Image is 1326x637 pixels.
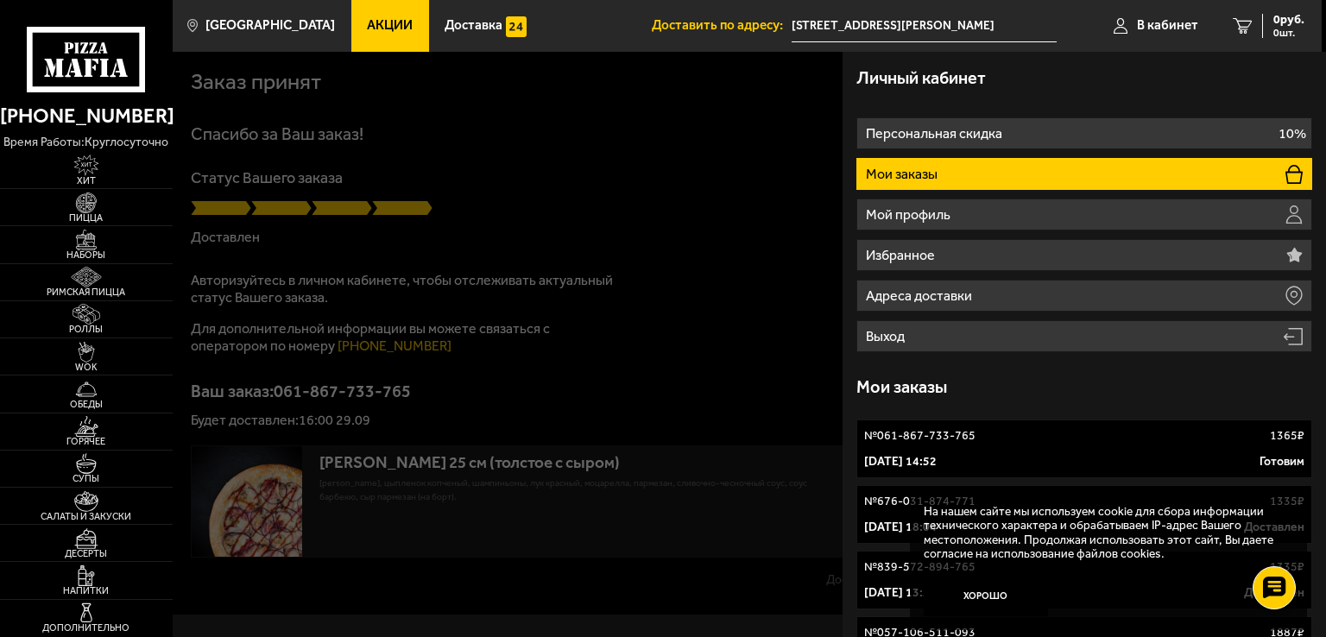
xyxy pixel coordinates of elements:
span: 0 шт. [1273,28,1304,38]
p: Выход [866,330,908,344]
p: [DATE] 14:52 [864,453,937,470]
img: 15daf4d41897b9f0e9f617042186c801.svg [506,16,527,37]
span: Доставить по адресу: [652,19,792,32]
a: №676-031-874-7711335₽[DATE] 18:04Доставлен [856,485,1312,544]
span: улица Котина, 7к1 [792,10,1057,42]
p: 10% [1279,127,1306,141]
h3: Личный кабинет [856,69,986,86]
a: №061-867-733-7651365₽[DATE] 14:52Готовим [856,419,1312,478]
p: 1365 ₽ [1270,427,1304,445]
p: На нашем сайте мы используем cookie для сбора информации технического характера и обрабатываем IP... [924,505,1284,562]
p: Избранное [866,249,938,262]
p: № 839-572-894-765 [864,558,976,576]
p: Мой профиль [866,208,954,222]
p: Адреса доставки [866,289,976,303]
input: Ваш адрес доставки [792,10,1057,42]
p: [DATE] 18:04 [864,519,937,536]
p: [DATE] 13:56 [864,584,937,602]
p: Мои заказы [866,167,941,181]
p: Готовим [1260,453,1304,470]
p: № 676-031-874-771 [864,493,976,510]
p: Персональная скидка [866,127,1006,141]
span: 0 руб. [1273,14,1304,26]
a: №839-572-894-7651335₽[DATE] 13:56Доставлен [856,551,1312,609]
span: [GEOGRAPHIC_DATA] [205,19,335,32]
h3: Мои заказы [856,378,947,395]
p: № 061-867-733-765 [864,427,976,445]
button: Хорошо [924,575,1048,616]
span: В кабинет [1137,19,1198,32]
span: Акции [367,19,413,32]
span: Доставка [445,19,502,32]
